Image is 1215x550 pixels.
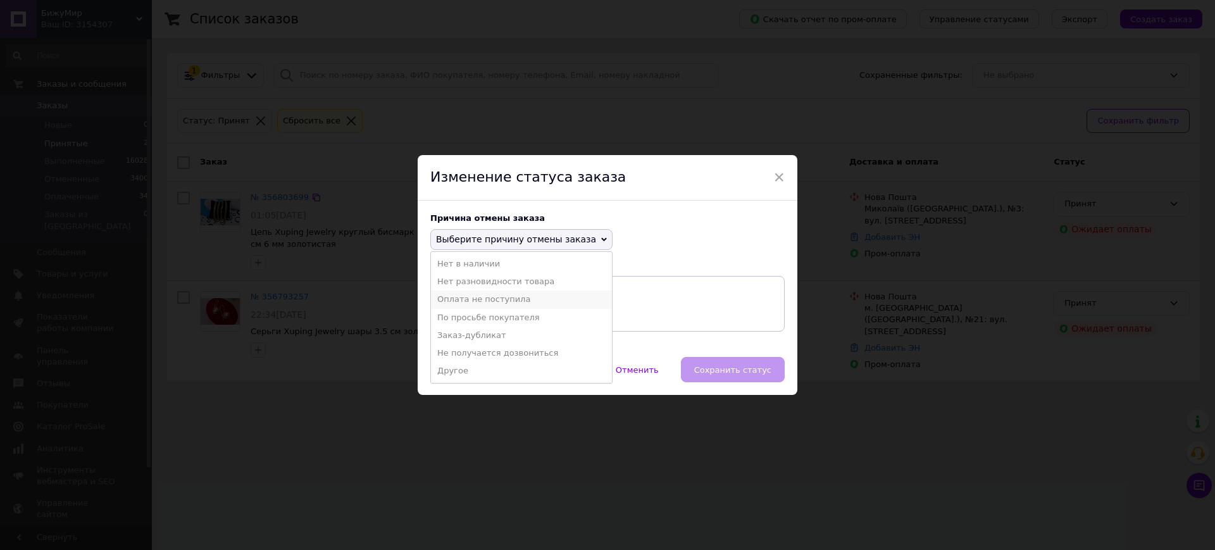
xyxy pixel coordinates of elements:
span: × [773,166,785,188]
li: Нет в наличии [431,255,612,273]
li: Оплата не поступила [431,291,612,308]
li: Не получается дозвониться [431,344,612,362]
li: Заказ-дубликат [431,327,612,344]
div: Причина отмены заказа [430,213,785,223]
span: Отменить [616,365,659,375]
button: Отменить [602,357,672,382]
div: Изменение статуса заказа [418,155,797,201]
li: Другое [431,362,612,380]
span: Выберите причину отмены заказа [436,234,596,244]
li: По просьбе покупателя [431,309,612,327]
li: Нет разновидности товара [431,273,612,291]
